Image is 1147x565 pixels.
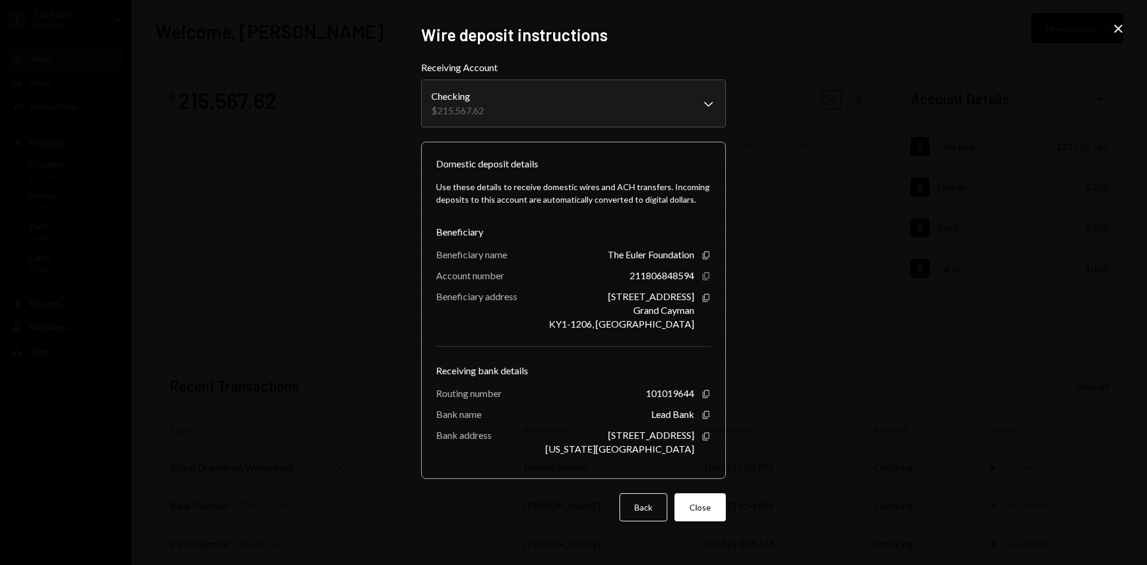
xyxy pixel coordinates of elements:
div: Beneficiary name [436,249,507,260]
div: Beneficiary address [436,291,517,302]
h2: Wire deposit instructions [421,23,726,47]
div: Use these details to receive domestic wires and ACH transfers. Incoming deposits to this account ... [436,181,711,206]
div: Account number [436,270,504,281]
div: [STREET_ADDRESS] [608,291,694,302]
div: Receiving bank details [436,364,711,378]
button: Receiving Account [421,80,726,127]
div: Grand Cayman [633,304,694,316]
button: Close [674,493,726,521]
div: 101019644 [646,387,694,399]
div: KY1-1206, [GEOGRAPHIC_DATA] [549,318,694,329]
div: Beneficiary [436,225,711,239]
div: Bank address [436,429,492,441]
div: [STREET_ADDRESS] [608,429,694,441]
button: Back [619,493,667,521]
div: 211806848594 [630,270,694,281]
div: Domestic deposit details [436,157,538,171]
div: Bank name [436,408,482,420]
div: Lead Bank [651,408,694,420]
div: The Euler Foundation [608,249,694,260]
label: Receiving Account [421,60,726,75]
div: [US_STATE][GEOGRAPHIC_DATA] [545,443,694,454]
div: Routing number [436,387,502,399]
